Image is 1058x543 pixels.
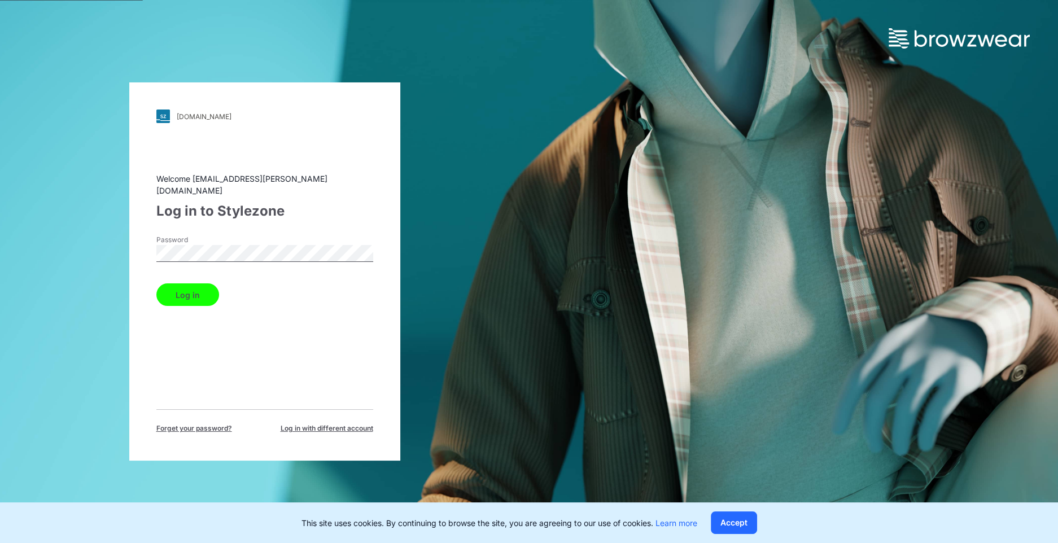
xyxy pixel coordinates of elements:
[711,511,757,534] button: Accept
[156,423,232,433] span: Forget your password?
[655,518,697,528] a: Learn more
[156,110,373,123] a: [DOMAIN_NAME]
[156,235,235,245] label: Password
[301,517,697,529] p: This site uses cookies. By continuing to browse the site, you are agreeing to our use of cookies.
[889,28,1030,49] img: browzwear-logo.73288ffb.svg
[281,423,373,433] span: Log in with different account
[177,112,231,121] div: [DOMAIN_NAME]
[156,283,219,306] button: Log in
[156,173,373,196] div: Welcome [EMAIL_ADDRESS][PERSON_NAME][DOMAIN_NAME]
[156,201,373,221] div: Log in to Stylezone
[156,110,170,123] img: svg+xml;base64,PHN2ZyB3aWR0aD0iMjgiIGhlaWdodD0iMjgiIHZpZXdCb3g9IjAgMCAyOCAyOCIgZmlsbD0ibm9uZSIgeG...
